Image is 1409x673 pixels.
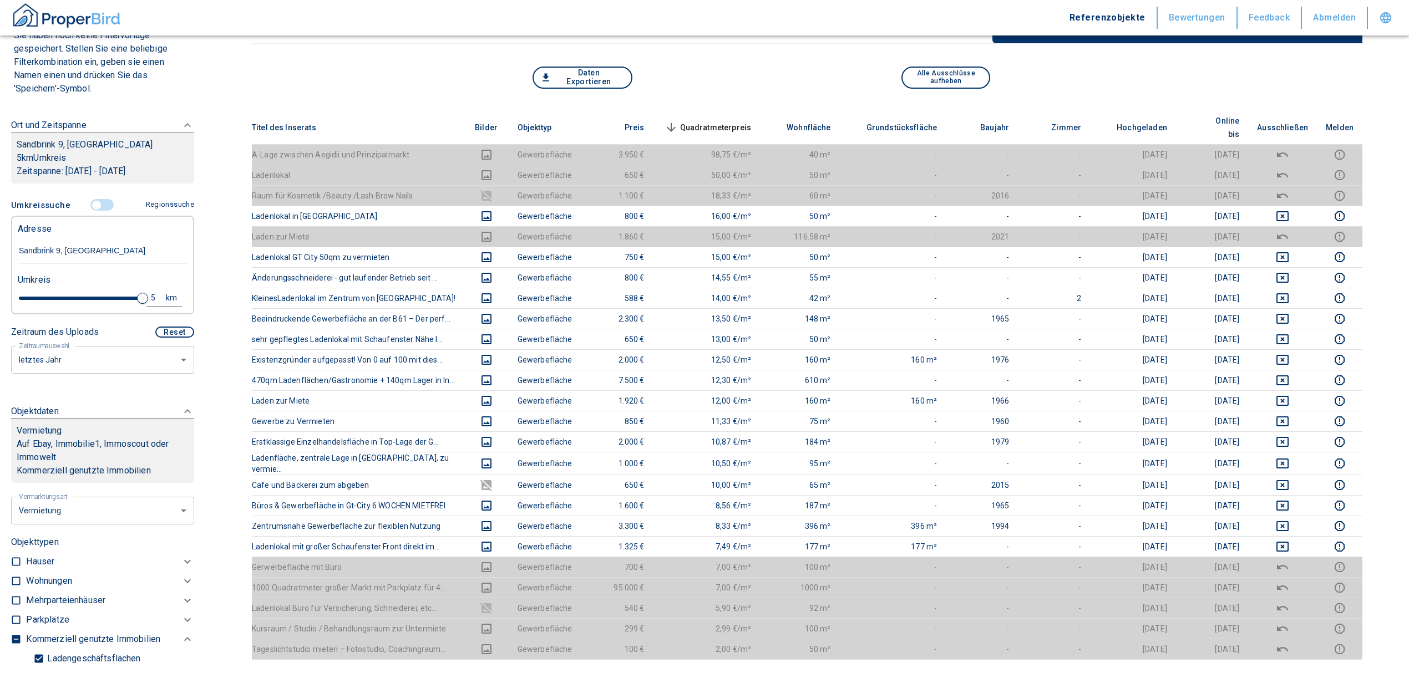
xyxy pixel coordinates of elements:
div: Neue Filtereinstellungen erkannt! [11,195,194,374]
td: 116.58 m² [760,226,840,247]
button: deselect this listing [1257,312,1308,325]
td: - [946,288,1018,308]
td: 98,75 €/m² [653,144,761,165]
button: report this listing [1326,499,1354,512]
td: 650 € [581,165,653,185]
p: Zeitspanne: [DATE] - [DATE] [17,165,189,178]
button: deselect this listing [1257,210,1308,223]
td: 1965 [946,308,1018,329]
td: [DATE] [1090,308,1176,329]
button: images [473,251,500,264]
th: Ladenfläche, zentrale Lage in [GEOGRAPHIC_DATA], zu vermie... [252,452,464,475]
td: 1960 [946,411,1018,431]
button: deselect this listing [1257,189,1308,202]
div: letztes Jahr [11,496,194,525]
p: 5 km Umkreis [17,151,189,165]
button: deselect this listing [1257,581,1308,594]
button: report this listing [1326,210,1354,223]
td: 11,33 €/m² [653,411,761,431]
td: 184 m² [760,431,840,452]
td: - [946,206,1018,226]
td: Gewerbefläche [509,144,581,165]
td: [DATE] [1176,185,1248,206]
span: Wohnfläche [769,121,831,134]
td: - [946,247,1018,267]
td: 65 m² [760,475,840,495]
button: Abmelden [1302,7,1368,29]
input: Adresse ändern [18,238,187,264]
div: ObjektdatenVermietungAuf Ebay, Immobilie1, Immoscout oder ImmoweltKommerziell genutzte Immobilien [11,394,194,494]
td: Gewerbefläche [509,267,581,288]
td: 18,33 €/m² [653,185,761,206]
td: 160 m² [840,349,946,370]
td: - [1018,247,1090,267]
th: KleinesLadenlokal im Zentrum von [GEOGRAPHIC_DATA]! [252,288,464,308]
button: images [473,622,500,635]
td: Gewerbefläche [509,390,581,411]
td: - [840,411,946,431]
td: - [1018,452,1090,475]
td: 750 € [581,247,653,267]
td: 2016 [946,185,1018,206]
td: [DATE] [1090,390,1176,411]
th: Gewerbe zu Vermieten [252,411,464,431]
td: [DATE] [1090,226,1176,247]
span: Preis [607,121,645,134]
td: Gewerbefläche [509,308,581,329]
button: Regionssuche [141,195,194,215]
td: 12,50 €/m² [653,349,761,370]
td: 1.100 € [581,185,653,206]
td: 50 m² [760,206,840,226]
button: Feedback [1238,7,1302,29]
td: [DATE] [1176,288,1248,308]
button: Umkreissuche [11,195,75,216]
td: 42 m² [760,288,840,308]
td: - [840,308,946,329]
td: 2.300 € [581,308,653,329]
td: - [1018,390,1090,411]
td: [DATE] [1090,144,1176,165]
td: 1976 [946,349,1018,370]
button: images [473,333,500,346]
td: [DATE] [1176,411,1248,431]
th: Beeindruckende Gewerbefläche an der B61 – Der perf... [252,308,464,329]
td: - [840,431,946,452]
td: 850 € [581,411,653,431]
td: 800 € [581,267,653,288]
td: 2021 [946,226,1018,247]
button: report this listing [1326,519,1354,533]
button: images [473,394,500,407]
td: - [1018,185,1090,206]
th: Existenzgründer aufgepasst! Von 0 auf 100 mit dies... [252,349,464,370]
button: report this listing [1326,251,1354,264]
span: Zimmer [1033,121,1081,134]
button: report this listing [1326,271,1354,284]
td: 14,00 €/m² [653,288,761,308]
div: Kommerziell genutzte Immobilien [26,630,194,649]
th: Laden zur Miete [252,390,464,411]
button: report this listing [1326,560,1354,574]
td: [DATE] [1176,308,1248,329]
td: [DATE] [1090,431,1176,452]
button: images [473,519,500,533]
button: report this listing [1326,601,1354,615]
td: - [1018,475,1090,495]
button: deselect this listing [1257,374,1308,387]
button: images [473,148,500,161]
td: 15,00 €/m² [653,247,761,267]
td: - [840,267,946,288]
button: report this listing [1326,169,1354,182]
td: 1.000 € [581,452,653,475]
button: report this listing [1326,230,1354,243]
button: deselect this listing [1257,169,1308,182]
td: 1.860 € [581,226,653,247]
img: ProperBird Logo and Home Button [11,2,122,29]
button: report this listing [1326,478,1354,492]
button: images [473,499,500,512]
td: - [1018,144,1090,165]
div: Parkplätze [26,610,194,630]
th: Melden [1317,111,1362,145]
div: Häuser [26,552,194,572]
td: 2015 [946,475,1018,495]
td: [DATE] [1090,165,1176,185]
